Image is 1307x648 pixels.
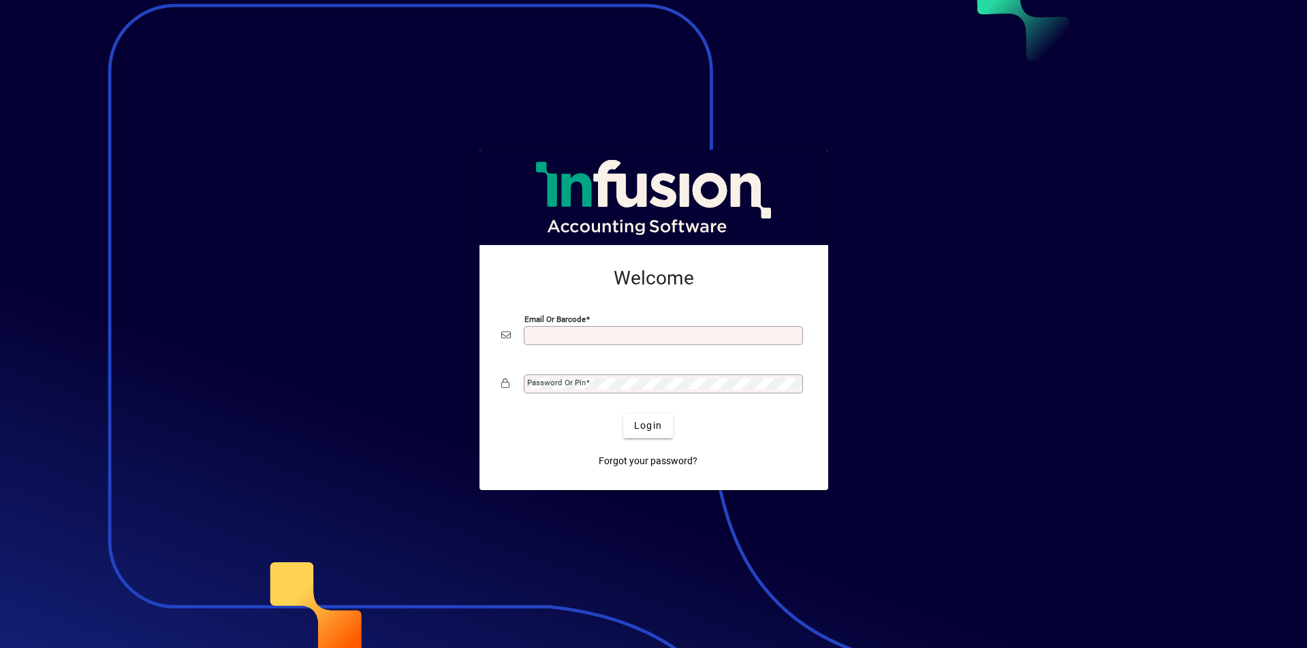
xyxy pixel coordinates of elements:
[634,419,662,433] span: Login
[599,454,697,468] span: Forgot your password?
[527,378,586,387] mat-label: Password or Pin
[524,314,586,323] mat-label: Email or Barcode
[623,414,673,438] button: Login
[501,267,806,290] h2: Welcome
[593,449,703,474] a: Forgot your password?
